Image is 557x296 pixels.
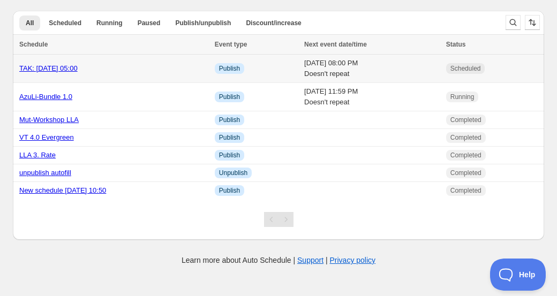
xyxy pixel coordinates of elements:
[219,116,240,124] span: Publish
[450,133,481,142] span: Completed
[19,151,56,159] a: LLA 3. Rate
[219,151,240,160] span: Publish
[19,64,78,72] a: TAK: [DATE] 05:00
[96,19,123,27] span: Running
[219,93,240,101] span: Publish
[490,259,546,291] iframe: Toggle Customer Support
[138,19,161,27] span: Paused
[19,186,106,194] a: New schedule [DATE] 10:50
[19,116,79,124] a: Mut-Workshop LLA
[19,169,71,177] a: unpublish autofill
[301,83,443,111] td: [DATE] 11:59 PM Doesn't repeat
[450,93,475,101] span: Running
[450,151,481,160] span: Completed
[297,256,323,264] a: Support
[264,212,293,227] nav: Pagination
[330,256,376,264] a: Privacy policy
[450,169,481,177] span: Completed
[219,169,247,177] span: Unpublish
[450,64,481,73] span: Scheduled
[246,19,301,27] span: Discount/increase
[219,186,240,195] span: Publish
[26,19,34,27] span: All
[506,15,521,30] button: Search and filter results
[19,93,72,101] a: AzuLi-Bundle 1.0
[219,64,240,73] span: Publish
[19,41,48,48] span: Schedule
[219,133,240,142] span: Publish
[49,19,81,27] span: Scheduled
[525,15,540,30] button: Sort the results
[450,186,481,195] span: Completed
[19,133,74,141] a: VT 4.0 Evergreen
[182,255,375,265] p: Learn more about Auto Schedule | |
[304,41,367,48] span: Next event date/time
[446,41,466,48] span: Status
[301,55,443,83] td: [DATE] 08:00 PM Doesn't repeat
[215,41,247,48] span: Event type
[450,116,481,124] span: Completed
[175,19,231,27] span: Publish/unpublish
